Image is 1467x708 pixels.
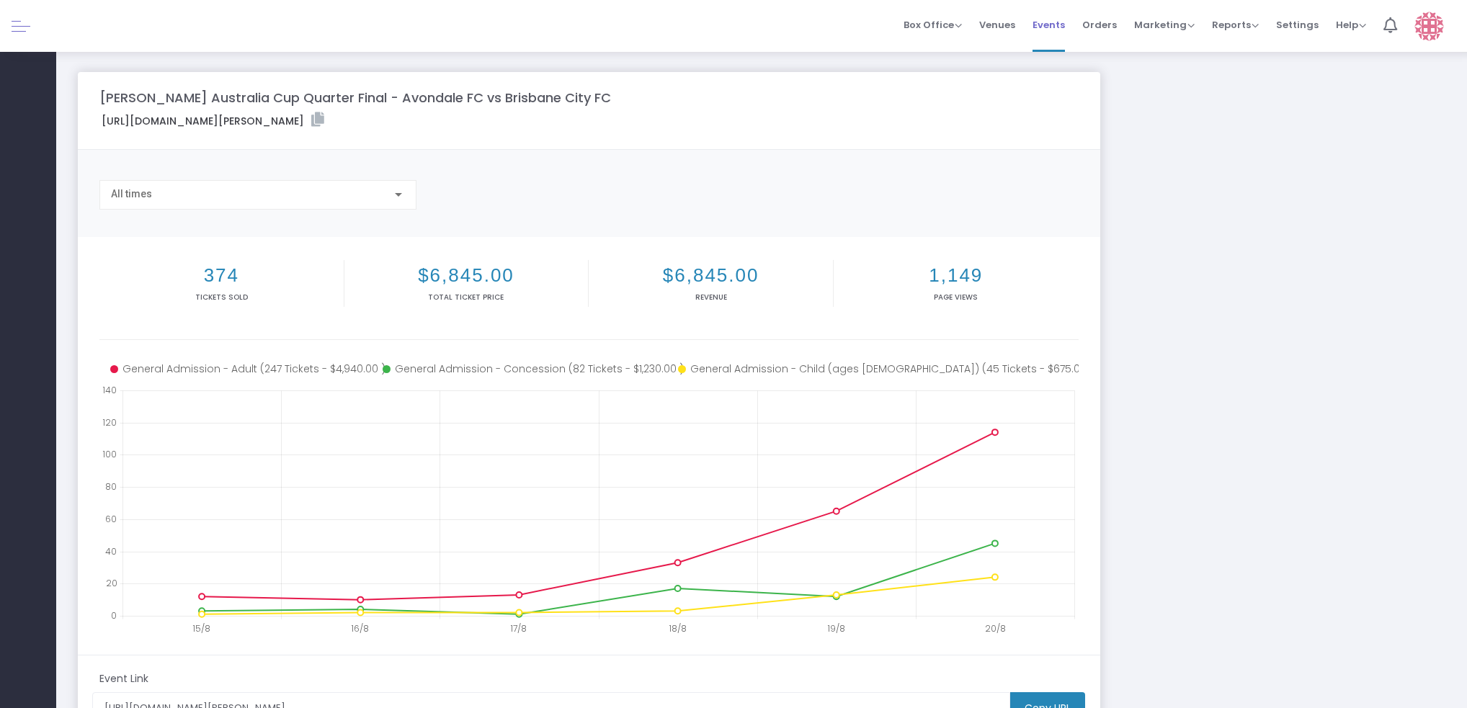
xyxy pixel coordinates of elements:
[102,416,117,428] text: 120
[1276,6,1319,43] span: Settings
[102,292,341,303] p: Tickets sold
[102,264,341,287] h2: 374
[837,264,1076,287] h2: 1,149
[105,512,117,524] text: 60
[102,112,324,129] label: [URL][DOMAIN_NAME][PERSON_NAME]
[105,480,117,493] text: 80
[985,622,1006,635] text: 20/8
[510,622,527,635] text: 17/8
[111,609,117,622] text: 0
[347,292,586,303] p: Total Ticket Price
[979,6,1015,43] span: Venues
[347,264,586,287] h2: $6,845.00
[592,292,830,303] p: Revenue
[1212,18,1259,32] span: Reports
[351,622,369,635] text: 16/8
[192,622,210,635] text: 15/8
[111,188,152,200] span: All times
[837,292,1076,303] p: Page Views
[1336,18,1366,32] span: Help
[106,577,117,589] text: 20
[669,622,687,635] text: 18/8
[99,671,148,686] m-panel-subtitle: Event Link
[102,384,117,396] text: 140
[592,264,830,287] h2: $6,845.00
[904,18,962,32] span: Box Office
[1082,6,1117,43] span: Orders
[827,622,845,635] text: 19/8
[1033,6,1065,43] span: Events
[99,88,611,107] m-panel-title: [PERSON_NAME] Australia Cup Quarter Final - Avondale FC vs Brisbane City FC
[102,448,117,460] text: 100
[105,545,117,557] text: 40
[1134,18,1195,32] span: Marketing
